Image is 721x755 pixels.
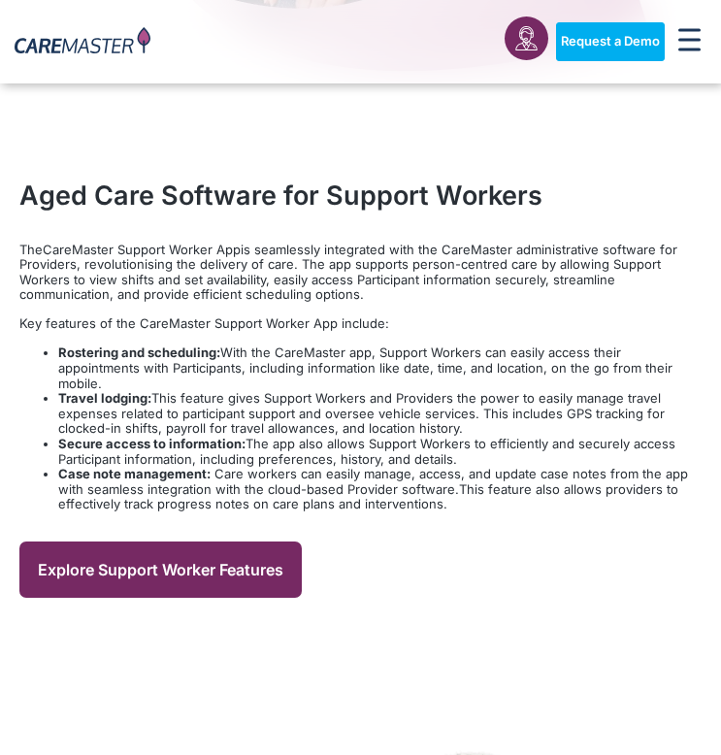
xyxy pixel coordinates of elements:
span: Explore Support Worker Features [38,560,283,579]
img: CareMaster Logo [15,27,150,57]
span: This feature gives Support Workers and Providers the power to easily manage travel expenses relat... [58,390,665,436]
span: Request a Demo [561,34,660,49]
span: Care workers can easily manage, access, and update case notes from the app with seamless integrat... [58,466,688,497]
li: This feature also allows providers to effectively track progress notes on care plans and interven... [58,467,702,512]
a: CareMaster Support Worker App [43,242,241,257]
p: The is seamlessly integrated with the CareMaster administrative software for Providers, revolutio... [19,243,702,303]
b: Travel lodging: [58,390,151,406]
span: Key features of the CareMaster Support Worker App include: [19,315,389,331]
b: Secure access to information: [58,436,246,451]
h2: Aged Care Software for Support Workers [19,178,702,213]
span: The app also allows Support Workers to efficiently and securely access Participant information, i... [58,436,675,467]
a: Explore Support Worker Features [19,542,302,598]
span: With the CareMaster app, Support Workers can easily access their appointments with Participants, ... [58,345,672,390]
a: Request a Demo [556,22,665,61]
b: Rostering and scheduling: [58,345,220,360]
div: Menu Toggle [672,22,706,61]
b: Case note management: [58,466,211,481]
